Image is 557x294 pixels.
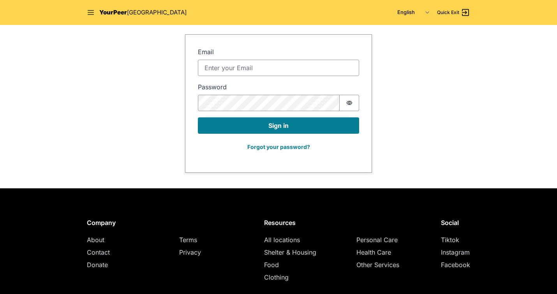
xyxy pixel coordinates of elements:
[441,236,459,244] a: Tiktok
[87,236,104,244] a: About
[198,117,359,134] button: Sign in
[441,261,470,269] a: Facebook
[198,82,359,92] label: Password
[242,140,315,154] button: Forgot your password?
[259,33,298,42] p: Redirecting...
[179,248,201,256] a: Privacy
[198,47,359,57] label: Email
[356,261,399,269] a: Other Services
[356,236,398,244] a: Personal Care
[127,9,187,16] span: [GEOGRAPHIC_DATA]
[264,261,279,269] a: Food
[99,8,187,17] a: YourPeer[GEOGRAPHIC_DATA]
[437,9,459,16] span: Quick Exit
[87,248,110,256] a: Contact
[264,236,300,244] a: All locations
[264,219,296,227] span: Resources
[264,248,316,256] a: Shelter & Housing
[437,8,470,17] a: Quick Exit
[87,261,108,269] a: Donate
[441,248,470,256] a: Instagram
[264,273,289,281] a: Clothing
[179,236,197,244] a: Terms
[87,219,116,227] span: Company
[99,9,127,16] span: YourPeer
[356,248,391,256] a: Health Care
[198,60,359,76] input: Enter your Email
[441,219,459,227] span: Social
[340,95,359,111] button: Show password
